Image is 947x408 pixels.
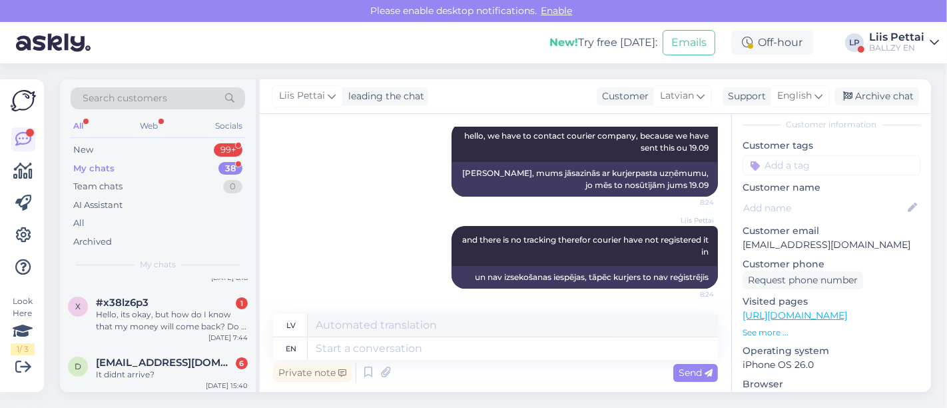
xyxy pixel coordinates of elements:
div: leading the chat [343,89,424,103]
div: Try free [DATE]: [549,35,657,51]
span: #x38lz6p3 [96,297,149,309]
div: Look Here [11,295,35,355]
span: 8:24 [664,289,714,299]
p: Customer phone [743,257,920,271]
div: [DATE] 15:40 [206,381,248,391]
div: LP [845,33,864,52]
div: en [286,337,297,360]
div: Customer [597,89,649,103]
span: 8:24 [664,197,714,207]
div: Request phone number [743,271,863,289]
a: [URL][DOMAIN_NAME] [743,309,847,321]
p: [EMAIL_ADDRESS][DOMAIN_NAME] [743,238,920,252]
p: Customer email [743,224,920,238]
span: Liis Pettai [279,89,325,103]
span: x [75,301,81,311]
img: Askly Logo [11,90,36,111]
p: Browser [743,377,920,391]
input: Add a tag [743,155,920,175]
span: Search customers [83,91,167,105]
div: It didnt arrive? [96,369,248,381]
div: Web [138,117,161,135]
div: All [71,117,86,135]
div: Hello, its okay, but how do I know that my money will come back? Do I need to notify my bank? [96,309,248,333]
div: 1 [236,297,248,309]
span: hello, we have to contact courier company, because we have sent this ou 19.09 [464,131,711,153]
div: 38 [218,162,242,175]
span: My chats [140,259,176,271]
div: AI Assistant [73,199,123,212]
span: deiviokass@gmail.com [96,357,234,369]
span: Liis Pettai [664,215,714,225]
div: 1 / 3 [11,343,35,355]
input: Add name [743,201,905,215]
button: Emails [663,30,715,55]
div: Liis Pettai [869,32,924,43]
div: Archive chat [835,87,919,105]
span: and there is no tracking therefor courier have not registered it in [462,235,711,257]
div: BALLZY EN [869,43,924,53]
p: See more ... [743,327,920,339]
span: English [777,89,812,103]
div: Customer information [743,119,920,131]
span: Latvian [660,89,694,103]
div: New [73,143,93,157]
div: Archived [73,235,112,249]
span: Enable [537,5,577,17]
div: Support [723,89,766,103]
b: New! [549,36,578,49]
span: d [75,361,81,371]
div: All [73,217,85,230]
div: lv [287,314,296,337]
div: My chats [73,162,115,175]
div: Socials [212,117,245,135]
span: Send [679,367,713,379]
p: Visited pages [743,295,920,309]
p: iPhone OS 26.0 [743,358,920,372]
p: Customer name [743,181,920,195]
div: 6 [236,357,248,369]
div: [PERSON_NAME], mums jāsazinās ar kurjerpasta uzņēmumu, jo mēs to nosūtījām jums 19.09 [452,162,718,197]
div: 99+ [214,143,242,157]
div: 0 [223,180,242,193]
div: Private note [273,364,352,382]
a: Liis PettaiBALLZY EN [869,32,939,53]
p: Operating system [743,344,920,358]
div: un nav izsekošanas iespējas, tāpēc kurjers to nav reģistrējis [452,266,718,289]
div: [DATE] 7:44 [208,333,248,343]
p: Customer tags [743,139,920,153]
p: Safari 1 [743,391,920,405]
div: Off-hour [731,31,813,55]
div: Team chats [73,180,123,193]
